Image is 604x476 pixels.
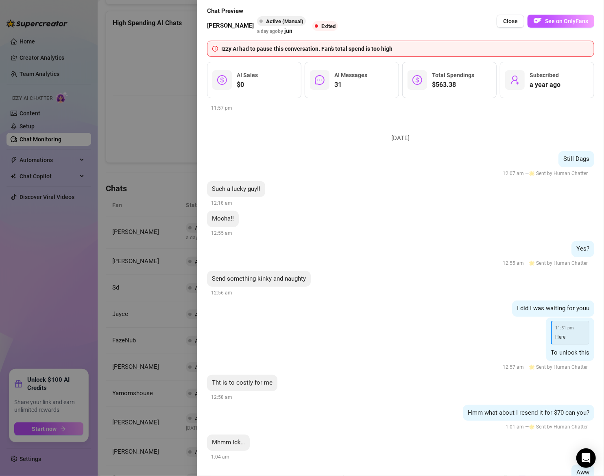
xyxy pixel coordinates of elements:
[529,171,588,176] span: 🌟 Sent by Human Chatter
[503,171,590,176] span: 12:07 am —
[284,26,292,35] span: jun
[576,469,589,476] span: Aww
[212,185,260,193] span: Such a Iucky guy!!
[315,75,325,85] span: message
[555,325,586,331] span: 11:51 pm
[503,260,590,266] span: 12:55 am —
[432,80,474,90] span: $563.38
[530,72,559,78] span: Subscribed
[510,75,520,85] span: user-add
[266,18,303,24] span: Active (Manual)
[563,155,589,162] span: Still Dags
[529,260,588,266] span: 🌟 Sent by Human Chatter
[237,80,258,90] span: $0
[207,6,341,16] span: Chat Preview
[503,18,518,24] span: Close
[221,44,589,53] div: Izzy AI had to pause this conversation. Fan's total spend is too high
[212,46,218,52] span: info-circle
[555,334,565,340] span: Here
[432,72,474,78] span: Total Spendings
[506,424,590,430] span: 1:01 am —
[545,18,588,24] span: See on OnlyFans
[212,215,234,222] span: Mocha!!
[257,28,292,34] span: a day ago by
[334,80,367,90] span: 31
[576,245,589,252] span: Yes?
[321,23,336,29] span: Exited
[468,409,589,416] span: Hmm what about I resend it for $70 can you?
[212,275,306,282] span: Send something kinky and naughty
[530,80,560,90] span: a year ago
[212,379,273,386] span: Tht is to costly for me
[386,134,416,143] span: [DATE]
[211,105,232,111] span: 11:57 pm
[217,75,227,85] span: dollar
[211,230,232,236] span: 12:55 am
[534,17,542,25] img: OF
[211,454,229,460] span: 1:04 am
[212,439,245,446] span: Mhmm idk…
[334,72,367,78] span: AI Messages
[412,75,422,85] span: dollar
[528,15,594,28] button: OFSee on OnlyFans
[211,394,232,400] span: 12:58 am
[497,15,524,28] button: Close
[207,21,254,31] span: [PERSON_NAME]
[576,448,596,468] div: Open Intercom Messenger
[503,364,590,370] span: 12:57 am —
[211,200,232,206] span: 12:18 am
[237,72,258,78] span: AI Sales
[211,290,232,296] span: 12:56 am
[529,364,588,370] span: 🌟 Sent by Human Chatter
[517,305,589,312] span: I did I was waiting for youu
[551,349,589,356] span: To unlock this
[529,424,588,430] span: 🌟 Sent by Human Chatter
